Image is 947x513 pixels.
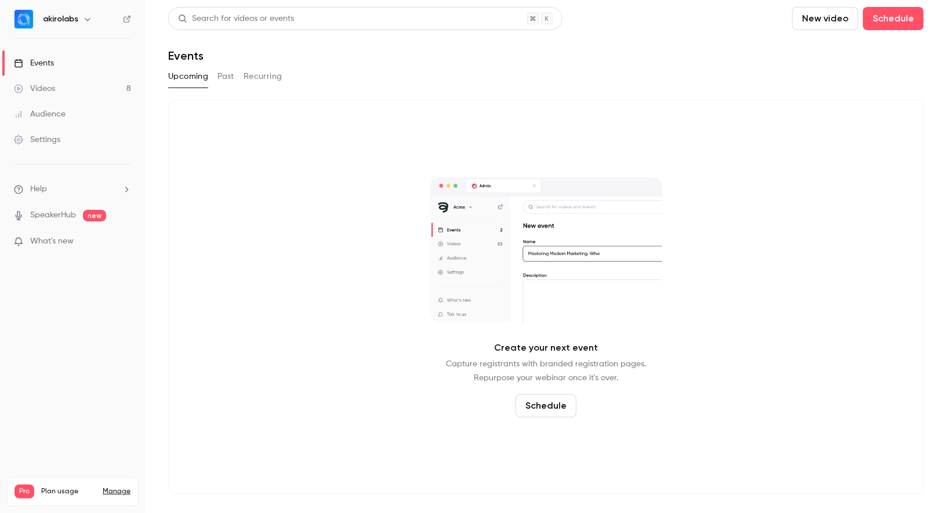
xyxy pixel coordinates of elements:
[863,7,924,30] button: Schedule
[14,57,54,69] div: Events
[168,49,204,63] h1: Events
[14,134,60,145] div: Settings
[14,485,34,499] span: Pro
[41,487,96,496] span: Plan usage
[14,83,55,94] div: Videos
[217,67,234,86] button: Past
[14,183,131,195] li: help-dropdown-opener
[30,183,47,195] span: Help
[792,7,858,30] button: New video
[14,108,66,120] div: Audience
[244,67,282,86] button: Recurring
[168,67,208,86] button: Upcoming
[178,13,294,25] div: Search for videos or events
[83,210,106,221] span: new
[103,487,130,496] a: Manage
[446,357,646,385] p: Capture registrants with branded registration pages. Repurpose your webinar once it's over.
[494,341,598,355] p: Create your next event
[30,235,74,248] span: What's new
[43,13,78,25] h6: akirolabs
[516,394,576,417] button: Schedule
[30,209,76,221] a: SpeakerHub
[14,10,33,28] img: akirolabs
